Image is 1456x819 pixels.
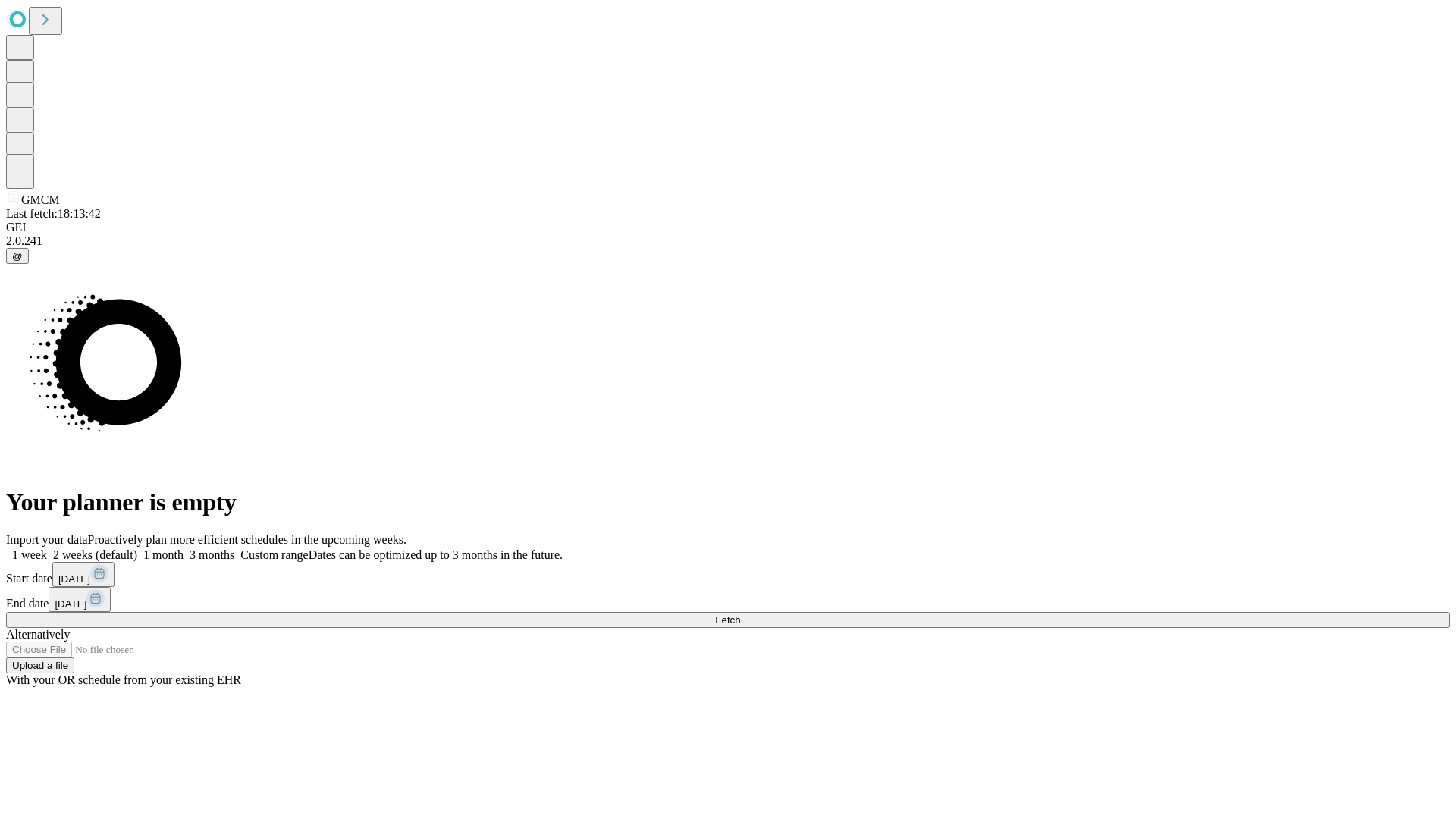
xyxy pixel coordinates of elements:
[88,533,406,546] span: Proactively plan more efficient schedules in the upcoming weeks.
[715,614,740,626] span: Fetch
[6,488,1450,516] h1: Your planner is empty
[6,248,29,264] button: @
[53,548,137,561] span: 2 weeks (default)
[12,250,23,262] span: @
[6,533,88,546] span: Import your data
[309,548,563,561] span: Dates can be optimized up to 3 months in the future.
[6,612,1450,628] button: Fetch
[58,573,90,585] span: [DATE]
[55,598,86,610] span: [DATE]
[6,562,1450,587] div: Start date
[6,207,101,220] span: Last fetch: 18:13:42
[190,548,234,561] span: 3 months
[52,562,115,587] button: [DATE]
[21,193,60,206] span: GMCM
[6,221,1450,234] div: GEI
[240,548,308,561] span: Custom range
[49,587,111,612] button: [DATE]
[6,657,74,673] button: Upload a file
[6,587,1450,612] div: End date
[6,628,70,641] span: Alternatively
[12,548,47,561] span: 1 week
[143,548,184,561] span: 1 month
[6,234,1450,248] div: 2.0.241
[6,673,241,686] span: With your OR schedule from your existing EHR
